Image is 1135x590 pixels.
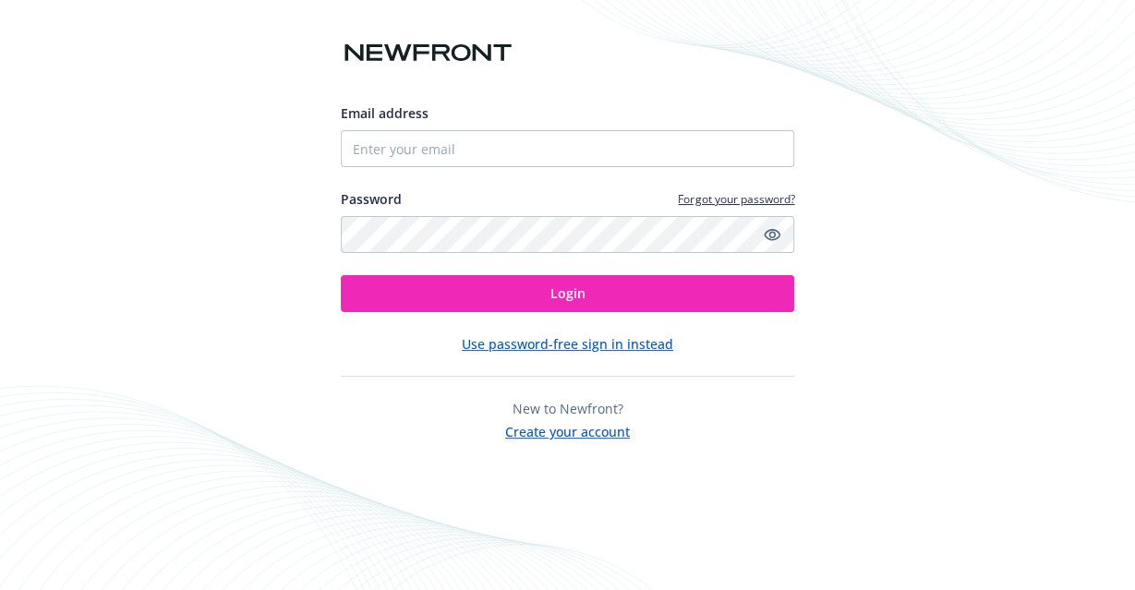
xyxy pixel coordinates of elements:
[341,130,795,167] input: Enter your email
[341,104,429,122] span: Email address
[462,334,673,354] button: Use password-free sign in instead
[341,275,795,312] button: Login
[341,189,402,209] label: Password
[341,37,515,69] img: Newfront logo
[761,223,783,246] a: Show password
[513,400,623,417] span: New to Newfront?
[550,284,586,302] span: Login
[678,191,794,207] a: Forgot your password?
[341,216,794,253] input: Enter your password
[505,418,630,441] button: Create your account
